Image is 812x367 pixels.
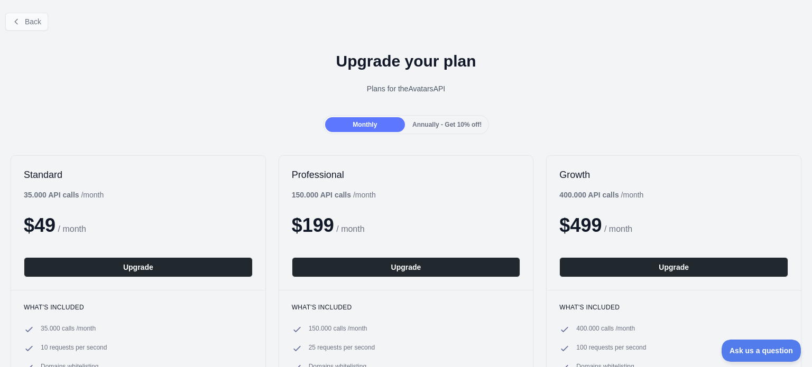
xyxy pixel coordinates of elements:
span: $ 199 [292,214,334,236]
b: 150.000 API calls [292,191,351,199]
span: $ 499 [559,214,602,236]
b: 400.000 API calls [559,191,619,199]
h2: Growth [559,168,788,181]
div: / month [559,190,643,200]
div: / month [292,190,376,200]
iframe: Toggle Customer Support [722,340,801,362]
h2: Professional [292,168,521,181]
